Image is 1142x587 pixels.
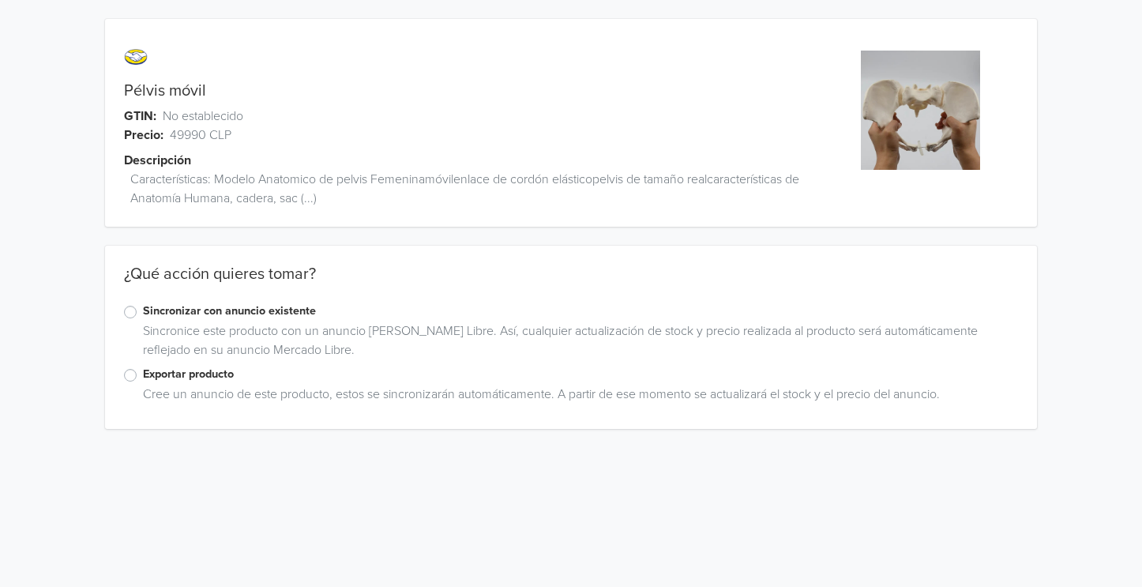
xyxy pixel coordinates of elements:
[163,107,243,126] span: No establecido
[124,151,191,170] span: Descripción
[143,303,1018,320] label: Sincronizar con anuncio existente
[137,322,1018,366] div: Sincronice este producto con un anuncio [PERSON_NAME] Libre. Así, cualquier actualización de stoc...
[861,51,980,170] img: product_image
[143,366,1018,383] label: Exportar producto
[130,170,823,208] span: Características: Modelo Anatomico de pelvis Femeninamóvilenlace de cordón elásticopelvis de tamañ...
[170,126,231,145] span: 49990 CLP
[124,107,156,126] span: GTIN:
[124,81,206,100] a: Pélvis móvil
[124,126,163,145] span: Precio:
[137,385,1018,410] div: Cree un anuncio de este producto, estos se sincronizarán automáticamente. A partir de ese momento...
[105,265,1037,303] div: ¿Qué acción quieres tomar?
